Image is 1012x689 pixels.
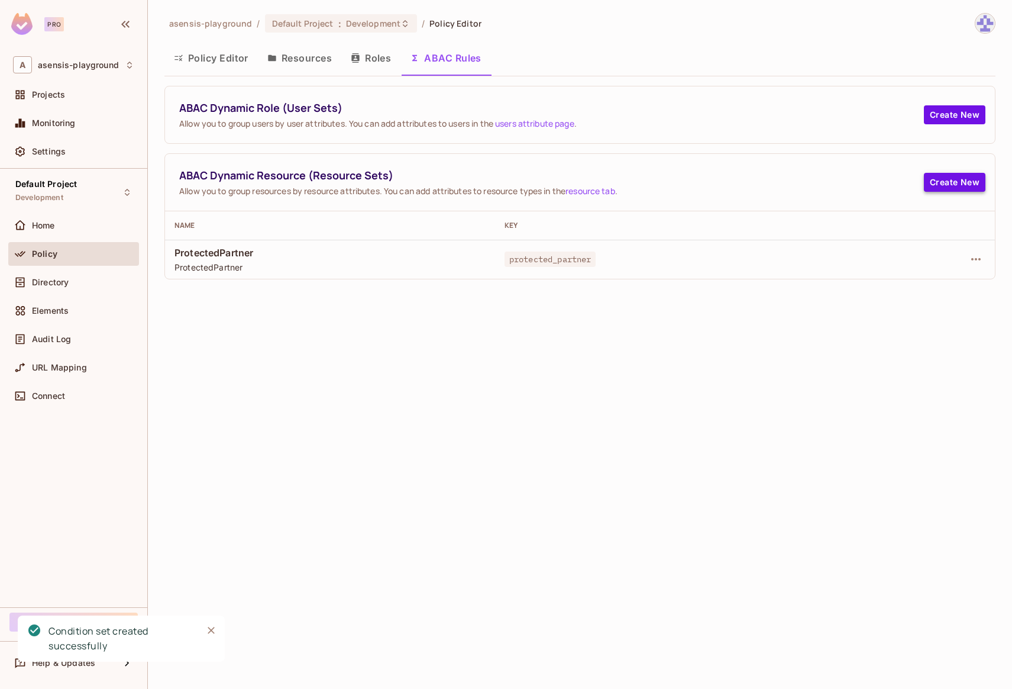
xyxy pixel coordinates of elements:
[202,622,220,639] button: Close
[15,179,77,189] span: Default Project
[565,185,615,197] a: resource tab
[15,193,63,202] span: Development
[174,262,486,273] span: ProtectedPartner
[179,118,924,129] span: Allow you to group users by user attributes. You can add attributes to users in the .
[32,334,71,344] span: Audit Log
[164,43,258,73] button: Policy Editor
[272,18,334,29] span: Default Project
[341,43,400,73] button: Roles
[32,90,65,99] span: Projects
[346,18,400,29] span: Development
[13,56,32,73] span: A
[32,118,76,128] span: Monitoring
[258,43,341,73] button: Resources
[44,17,64,31] div: Pro
[32,221,55,230] span: Home
[495,118,574,129] a: users attribute page
[924,105,985,124] button: Create New
[179,101,924,115] span: ABAC Dynamic Role (User Sets)
[505,252,596,267] span: protected_partner
[32,249,57,259] span: Policy
[179,168,924,183] span: ABAC Dynamic Resource (Resource Sets)
[975,14,995,33] img: Martin Demuth
[32,147,66,156] span: Settings
[32,391,65,401] span: Connect
[49,624,193,653] div: Condition set created successfully
[11,13,33,35] img: SReyMgAAAABJRU5ErkJggg==
[32,306,69,315] span: Elements
[38,60,119,70] span: Workspace: asensis-playground
[505,221,858,230] div: Key
[32,363,87,372] span: URL Mapping
[338,19,342,28] span: :
[422,18,425,29] li: /
[257,18,260,29] li: /
[174,246,486,259] span: ProtectedPartner
[924,173,985,192] button: Create New
[32,278,69,287] span: Directory
[179,185,924,197] span: Allow you to group resources by resource attributes. You can add attributes to resource types in ...
[400,43,491,73] button: ABAC Rules
[169,18,252,29] span: the active workspace
[174,221,486,230] div: Name
[429,18,481,29] span: Policy Editor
